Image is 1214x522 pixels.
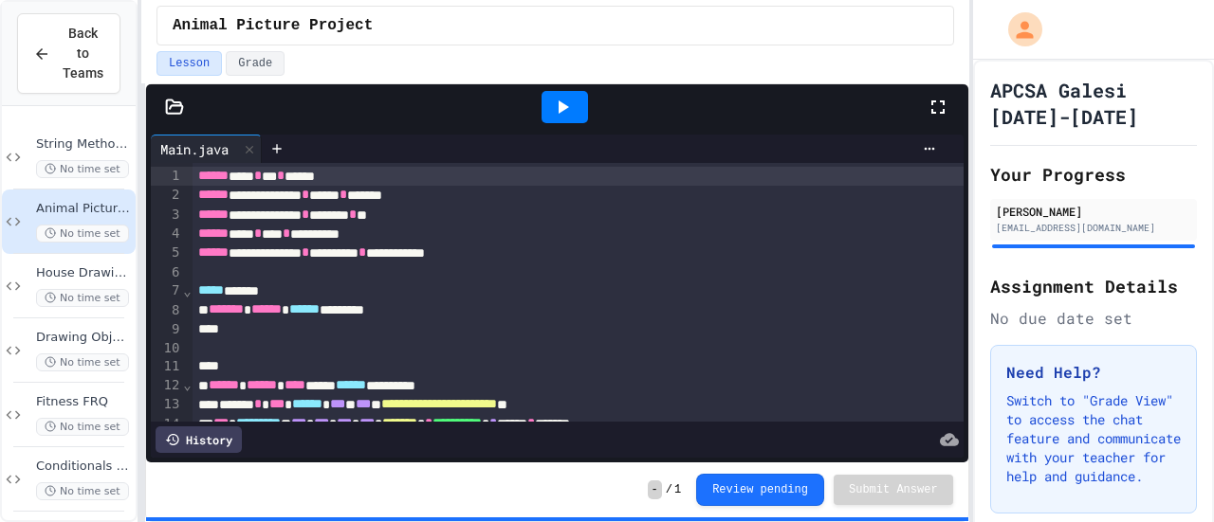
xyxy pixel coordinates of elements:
div: 10 [151,339,182,358]
span: Fold line [182,283,192,298]
div: 2 [151,186,182,205]
span: Animal Picture Project [173,14,373,37]
h3: Need Help? [1006,361,1181,384]
button: Lesson [156,51,222,76]
div: [PERSON_NAME] [996,203,1191,220]
div: 5 [151,243,182,262]
div: [EMAIL_ADDRESS][DOMAIN_NAME] [996,221,1191,235]
span: Fitness FRQ [36,394,132,410]
span: No time set [36,482,129,500]
button: Back to Teams [17,13,120,94]
span: 1 [674,482,681,497]
div: My Account [988,8,1047,51]
span: No time set [36,418,129,436]
iframe: chat widget [1134,446,1195,503]
span: No time set [36,225,129,243]
div: 4 [151,225,182,243]
span: Submit Answer [849,482,938,497]
h2: Assignment Details [990,273,1197,299]
button: Review pending [696,474,824,506]
span: Drawing Objects in Java - HW Playposit Code [36,330,132,346]
iframe: chat widget [1057,364,1195,444]
div: No due date set [990,307,1197,330]
div: History [156,426,242,453]
span: Conditionals Classwork [36,459,132,475]
h1: APCSA Galesi [DATE]-[DATE] [990,77,1197,130]
div: Main.java [151,139,238,159]
div: 14 [151,415,182,434]
div: 8 [151,301,182,320]
span: Fold line [182,377,192,392]
div: 11 [151,357,182,376]
div: Main.java [151,135,262,163]
span: Back to Teams [62,24,104,83]
span: No time set [36,289,129,307]
div: 13 [151,395,182,414]
span: Animal Picture Project [36,201,132,217]
span: No time set [36,353,129,371]
span: House Drawing Classwork [36,265,132,281]
h2: Your Progress [990,161,1197,188]
div: 9 [151,320,182,339]
span: / [666,482,672,497]
span: No time set [36,160,129,178]
button: Grade [226,51,285,76]
span: - [648,480,662,499]
div: 3 [151,206,182,225]
button: Submit Answer [834,475,953,505]
span: String Methods Examples [36,136,132,153]
div: 6 [151,263,182,282]
div: 7 [151,281,182,300]
div: 1 [151,167,182,186]
div: 12 [151,376,182,395]
p: Switch to "Grade View" to access the chat feature and communicate with your teacher for help and ... [1006,391,1181,486]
